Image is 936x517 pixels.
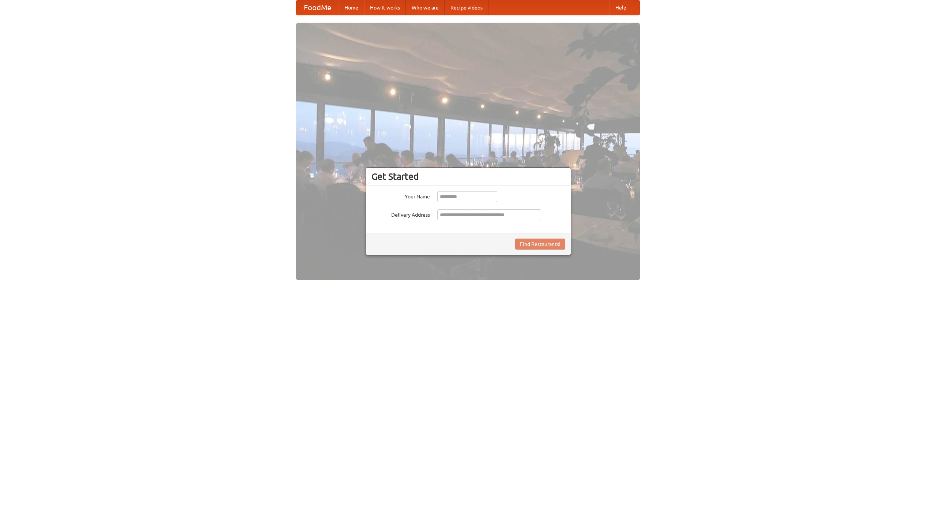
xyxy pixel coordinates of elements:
label: Delivery Address [371,209,430,218]
a: Recipe videos [445,0,488,15]
a: Help [609,0,632,15]
button: Find Restaurants! [515,239,565,250]
a: Home [339,0,364,15]
label: Your Name [371,191,430,200]
a: FoodMe [297,0,339,15]
a: How it works [364,0,406,15]
a: Who we are [406,0,445,15]
h3: Get Started [371,171,565,182]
